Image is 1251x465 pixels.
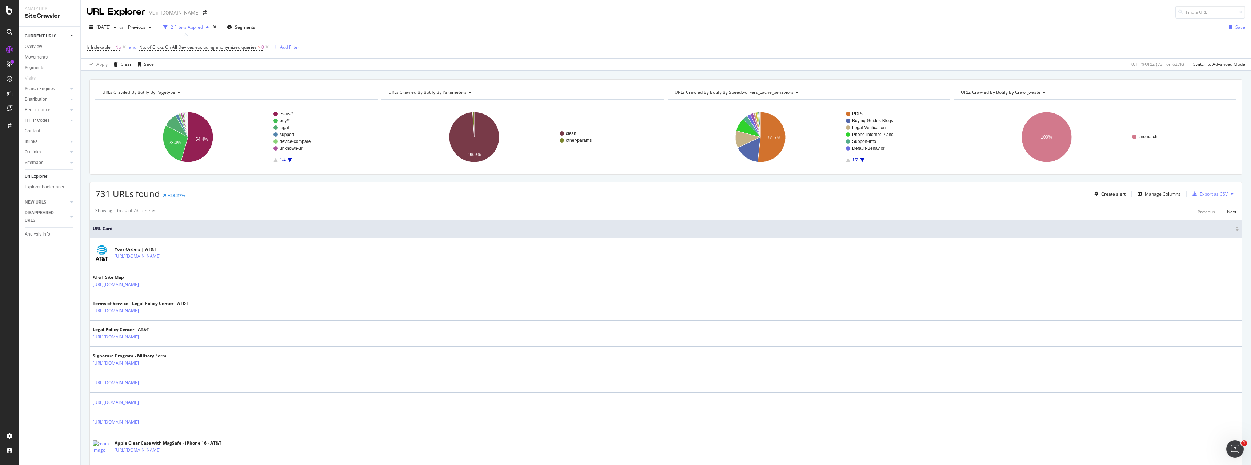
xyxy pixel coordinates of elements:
button: 2 Filters Applied [160,21,212,33]
a: Performance [25,106,68,114]
span: = [112,44,114,50]
a: Explorer Bookmarks [25,183,75,191]
div: +23.27% [168,192,185,199]
svg: A chart. [668,105,950,169]
a: Distribution [25,96,68,103]
span: Segments [235,24,255,30]
div: DISAPPEARED URLS [25,209,61,224]
div: Outlinks [25,148,41,156]
div: and [129,44,136,50]
span: > [258,44,260,50]
div: Visits [25,75,36,82]
a: [URL][DOMAIN_NAME] [93,333,139,341]
span: vs [119,24,125,30]
a: [URL][DOMAIN_NAME] [93,379,139,386]
button: Save [1226,21,1245,33]
text: 54.4% [196,137,208,142]
div: Switch to Advanced Mode [1193,61,1245,67]
div: Segments [25,64,44,72]
a: Outlinks [25,148,68,156]
a: DISAPPEARED URLS [25,209,68,224]
div: 2 Filters Applied [171,24,203,30]
h4: URLs Crawled By Botify By pagetype [101,87,371,98]
button: Switch to Advanced Mode [1190,59,1245,70]
div: arrow-right-arrow-left [203,10,207,15]
a: Url Explorer [25,173,75,180]
div: Next [1227,209,1236,215]
span: No [115,42,121,52]
text: Support-Info [852,139,876,144]
div: Overview [25,43,42,51]
text: Buying-Guides-Blogs [852,118,893,123]
div: Movements [25,53,48,61]
span: No. of Clicks On All Devices excluding anonymized queries [139,44,257,50]
div: times [212,24,218,31]
button: Previous [125,21,154,33]
a: CURRENT URLS [25,32,68,40]
text: 1/2 [852,157,858,163]
a: [URL][DOMAIN_NAME] [115,253,161,260]
button: [DATE] [87,21,119,33]
text: PDPs [852,111,863,116]
span: URLs Crawled By Botify By crawl_waste [961,89,1040,95]
button: Previous [1198,207,1215,216]
text: #nomatch [1138,134,1158,139]
div: AT&T Site Map [93,274,171,281]
a: Inlinks [25,138,68,145]
div: Legal Policy Center - AT&T [93,326,171,333]
a: Search Engines [25,85,68,93]
a: [URL][DOMAIN_NAME] [93,418,139,426]
div: Clear [121,61,132,67]
div: Save [1235,24,1245,30]
div: Sitemaps [25,159,43,167]
a: Visits [25,75,43,82]
button: Segments [224,21,258,33]
svg: A chart. [954,105,1236,169]
div: SiteCrawler [25,12,75,20]
text: buy/* [280,118,290,123]
h4: URLs Crawled By Botify By crawl_waste [959,87,1230,98]
div: HTTP Codes [25,117,49,124]
div: Content [25,127,40,135]
div: Export as CSV [1200,191,1228,197]
div: Showing 1 to 50 of 731 entries [95,207,156,216]
div: Signature Program - Military Form [93,353,171,359]
text: legal [280,125,289,130]
div: Previous [1198,209,1215,215]
div: URL Explorer [87,6,145,18]
a: Segments [25,64,75,72]
img: main image [93,440,111,453]
a: [URL][DOMAIN_NAME] [93,399,139,406]
div: Terms of Service - Legal Policy Center - AT&T [93,300,188,307]
span: 1 [1241,440,1247,446]
a: [URL][DOMAIN_NAME] [115,446,161,454]
button: Apply [87,59,108,70]
h4: URLs Crawled By Botify By parameters [387,87,658,98]
div: Distribution [25,96,48,103]
text: device-compare [280,139,311,144]
svg: A chart. [95,105,378,169]
text: es-us/* [280,111,293,116]
a: Analysis Info [25,231,75,238]
span: URLs Crawled By Botify By pagetype [102,89,175,95]
text: 100% [1041,135,1052,140]
text: 28.3% [169,140,181,145]
a: [URL][DOMAIN_NAME] [93,307,139,314]
text: 51.7% [768,135,780,140]
span: Is Indexable [87,44,111,50]
text: Legal-Verification [852,125,886,130]
div: Create alert [1101,191,1126,197]
button: Add Filter [270,43,299,52]
button: Create alert [1091,188,1126,200]
a: HTTP Codes [25,117,68,124]
div: Performance [25,106,50,114]
div: Manage Columns [1145,191,1180,197]
button: Save [135,59,154,70]
div: Main [DOMAIN_NAME] [148,9,200,16]
button: Export as CSV [1190,188,1228,200]
div: Url Explorer [25,173,47,180]
span: URLs Crawled By Botify By parameters [388,89,467,95]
